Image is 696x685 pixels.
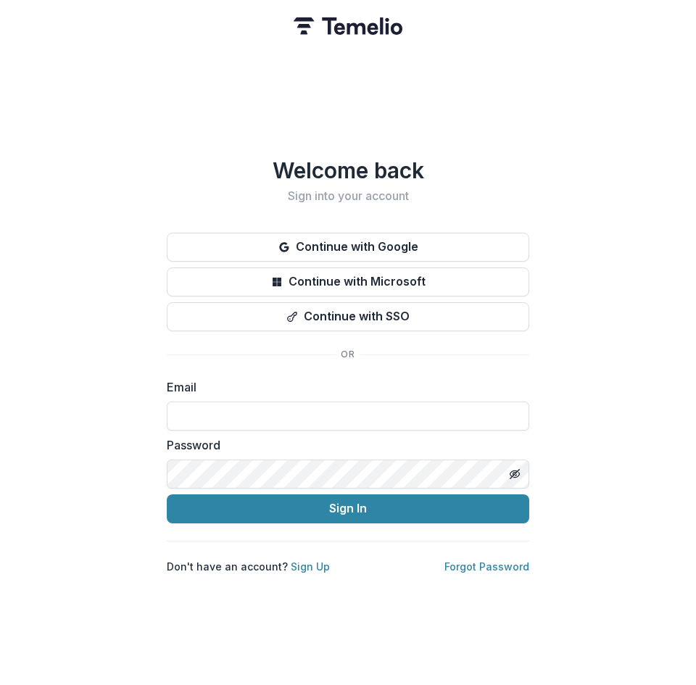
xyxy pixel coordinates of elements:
label: Password [167,436,521,454]
button: Toggle password visibility [503,462,526,486]
a: Sign Up [291,560,330,573]
button: Continue with Microsoft [167,267,529,296]
a: Forgot Password [444,560,529,573]
button: Continue with SSO [167,302,529,331]
label: Email [167,378,521,396]
button: Continue with Google [167,233,529,262]
p: Don't have an account? [167,559,330,574]
h1: Welcome back [167,157,529,183]
img: Temelio [294,17,402,35]
h2: Sign into your account [167,189,529,203]
button: Sign In [167,494,529,523]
